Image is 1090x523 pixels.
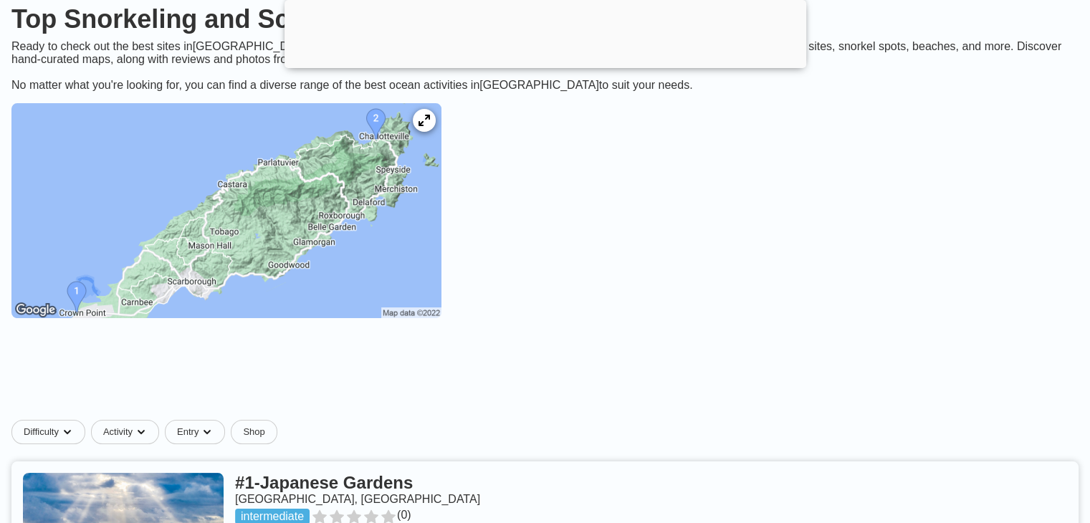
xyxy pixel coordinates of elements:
[165,420,231,444] button: Entrydropdown caret
[177,426,199,438] span: Entry
[201,426,213,438] img: dropdown caret
[11,103,441,318] img: Trinidad and Tobago dive site map
[11,4,1079,34] h1: Top Snorkeling and Scuba Diving in [GEOGRAPHIC_DATA]
[24,426,59,438] span: Difficulty
[62,426,73,438] img: dropdown caret
[11,420,91,444] button: Difficultydropdown caret
[103,426,133,438] span: Activity
[198,344,893,408] iframe: Advertisement
[231,420,277,444] a: Shop
[135,426,147,438] img: dropdown caret
[91,420,165,444] button: Activitydropdown caret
